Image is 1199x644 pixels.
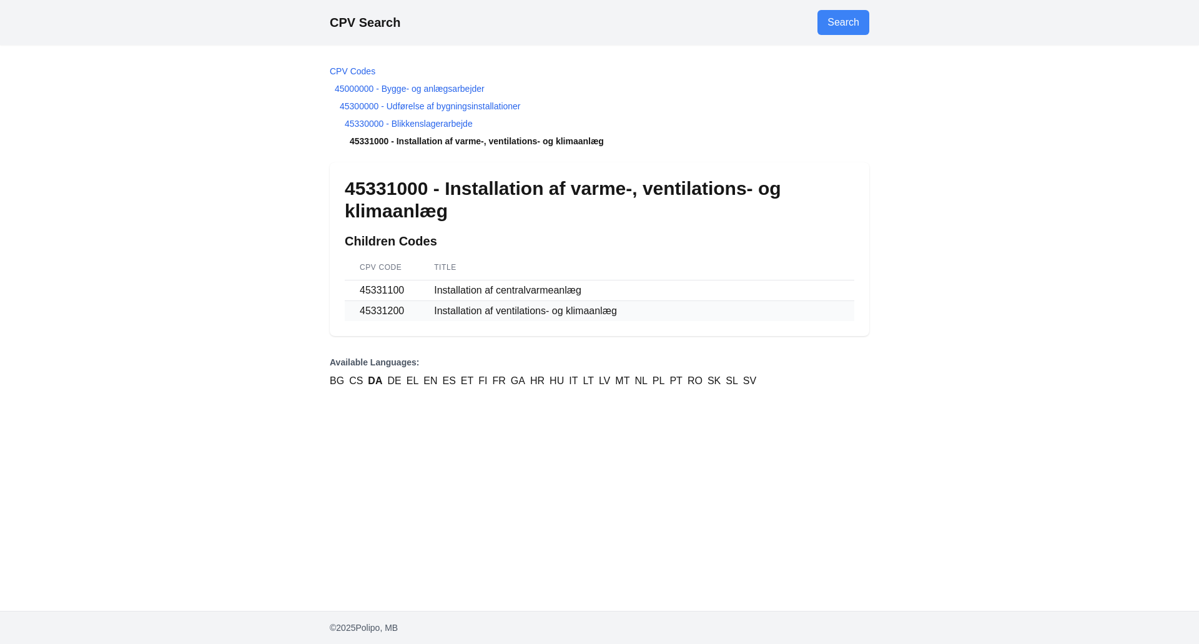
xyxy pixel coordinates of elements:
a: NL [634,374,647,389]
th: Title [419,255,854,280]
a: SV [743,374,756,389]
a: EN [423,374,437,389]
h1: 45331000 - Installation af varme-, ventilations- og klimaanlæg [345,177,854,222]
a: SK [708,374,721,389]
a: SL [726,374,738,389]
a: ET [461,374,473,389]
a: CPV Search [330,16,400,29]
td: Installation af ventilations- og klimaanlæg [419,301,854,322]
h2: Children Codes [345,232,854,250]
a: DE [387,374,401,389]
a: DA [368,374,382,389]
a: CPV Codes [330,66,375,76]
li: 45331000 - Installation af varme-, ventilations- og klimaanlæg [330,135,869,147]
a: BG [330,374,344,389]
a: HU [550,374,564,389]
a: FI [478,374,487,389]
a: PL [653,374,665,389]
a: 45000000 - Bygge- og anlægsarbejder [335,84,485,94]
nav: Breadcrumb [330,65,869,147]
a: LT [583,374,593,389]
a: PT [669,374,682,389]
td: 45331100 [345,280,419,301]
td: 45331200 [345,301,419,322]
a: IT [569,374,578,389]
a: RO [688,374,703,389]
a: GA [511,374,525,389]
th: CPV Code [345,255,419,280]
a: ES [443,374,456,389]
a: MT [615,374,629,389]
a: Go to search [817,10,869,35]
p: © 2025 Polipo, MB [330,622,869,634]
nav: Language Versions [330,356,869,389]
a: CS [349,374,363,389]
a: EL [407,374,419,389]
a: 45330000 - Blikkenslagerarbejde [345,119,473,129]
td: Installation af centralvarmeanlæg [419,280,854,301]
a: LV [599,374,610,389]
a: FR [493,374,506,389]
a: HR [530,374,545,389]
a: 45300000 - Udførelse af bygningsinstallationer [340,101,521,111]
p: Available Languages: [330,356,869,369]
